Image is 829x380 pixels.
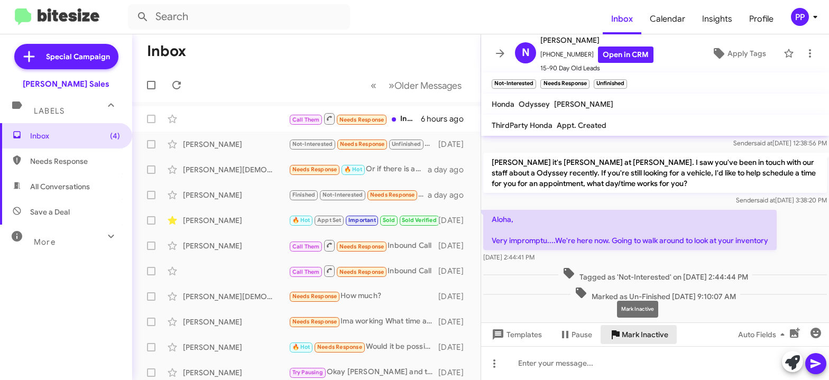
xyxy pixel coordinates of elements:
[183,317,289,327] div: [PERSON_NAME]
[601,325,677,344] button: Mark Inactive
[339,116,384,123] span: Needs Response
[14,44,118,69] a: Special Campaign
[382,75,468,96] button: Next
[317,344,362,350] span: Needs Response
[522,44,530,61] span: N
[438,215,472,226] div: [DATE]
[558,267,752,282] span: Tagged as 'Not-Interested' on [DATE] 2:44:44 PM
[492,121,552,130] span: ThirdParty Honda
[292,116,320,123] span: Call Them
[733,139,827,147] span: Sender [DATE] 12:38:56 PM
[289,366,438,378] div: Okay [PERSON_NAME] and thank you for responding. Enjoy your trip! [PERSON_NAME] would it be okay ...
[481,325,550,344] button: Templates
[183,190,289,200] div: [PERSON_NAME]
[110,131,120,141] span: (4)
[183,240,289,251] div: [PERSON_NAME]
[289,316,438,328] div: Ima working What time around?
[540,79,589,89] small: Needs Response
[183,215,289,226] div: [PERSON_NAME]
[727,44,766,63] span: Apply Tags
[292,217,310,224] span: 🔥 Hot
[389,79,394,92] span: »
[622,325,668,344] span: Mark Inactive
[570,286,740,302] span: Marked as Un-Finished [DATE] 9:10:07 AM
[791,8,809,26] div: PP
[289,189,428,201] div: How much the allowed downpayment sir??
[30,156,120,166] span: Needs Response
[402,217,437,224] span: Sold Verified
[317,217,342,224] span: Appt Set
[428,190,472,200] div: a day ago
[23,79,109,89] div: [PERSON_NAME] Sales
[348,217,376,224] span: Important
[30,131,120,141] span: Inbox
[183,342,289,353] div: [PERSON_NAME]
[370,191,415,198] span: Needs Response
[289,214,438,226] div: Okay thanks!
[594,79,627,89] small: Unfinished
[292,318,337,325] span: Needs Response
[694,4,741,34] a: Insights
[572,325,592,344] span: Pause
[371,79,376,92] span: «
[557,121,606,130] span: Appt. Created
[365,75,468,96] nav: Page navigation example
[698,44,778,63] button: Apply Tags
[483,210,777,250] p: Aloha, Very impromptu....We're here now. Going to walk around to look at your inventory
[438,266,472,276] div: [DATE]
[741,4,782,34] a: Profile
[183,139,289,150] div: [PERSON_NAME]
[339,243,384,250] span: Needs Response
[292,293,337,300] span: Needs Response
[339,268,384,275] span: Needs Response
[30,181,90,192] span: All Conversations
[641,4,694,34] a: Calendar
[183,367,289,378] div: [PERSON_NAME]
[30,207,70,217] span: Save a Deal
[617,301,658,318] div: Mark Inactive
[438,367,472,378] div: [DATE]
[483,153,827,193] p: [PERSON_NAME] it's [PERSON_NAME] at [PERSON_NAME]. I saw you've been in touch with our staff abou...
[183,164,289,175] div: [PERSON_NAME][DEMOGRAPHIC_DATA]
[438,291,472,302] div: [DATE]
[147,43,186,60] h1: Inbox
[46,51,110,62] span: Special Campaign
[492,79,536,89] small: Not-Interested
[519,99,550,109] span: Odyssey
[383,217,395,224] span: Sold
[438,342,472,353] div: [DATE]
[540,63,653,73] span: 15-90 Day Old Leads
[289,138,438,150] div: Aloha, Very impromptu....We're here now. Going to walk around to look at your inventory
[289,264,438,277] div: Inbound Call
[738,325,789,344] span: Auto Fields
[483,253,535,261] span: [DATE] 2:44:41 PM
[598,47,653,63] a: Open in CRM
[289,341,438,353] div: Would it be possible to service my car while I'm there
[757,196,775,204] span: said at
[438,240,472,251] div: [DATE]
[438,139,472,150] div: [DATE]
[128,4,350,30] input: Search
[289,239,438,252] div: Inbound Call
[183,291,289,302] div: [PERSON_NAME][DEMOGRAPHIC_DATA]
[492,99,514,109] span: Honda
[292,268,320,275] span: Call Them
[754,139,772,147] span: said at
[34,106,65,116] span: Labels
[292,243,320,250] span: Call Them
[603,4,641,34] a: Inbox
[540,34,653,47] span: [PERSON_NAME]
[289,290,438,302] div: How much?
[364,75,383,96] button: Previous
[323,191,363,198] span: Not-Interested
[292,191,316,198] span: Finished
[490,325,542,344] span: Templates
[550,325,601,344] button: Pause
[289,112,421,125] div: Inbound Call
[392,141,421,147] span: Unfinished
[782,8,817,26] button: PP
